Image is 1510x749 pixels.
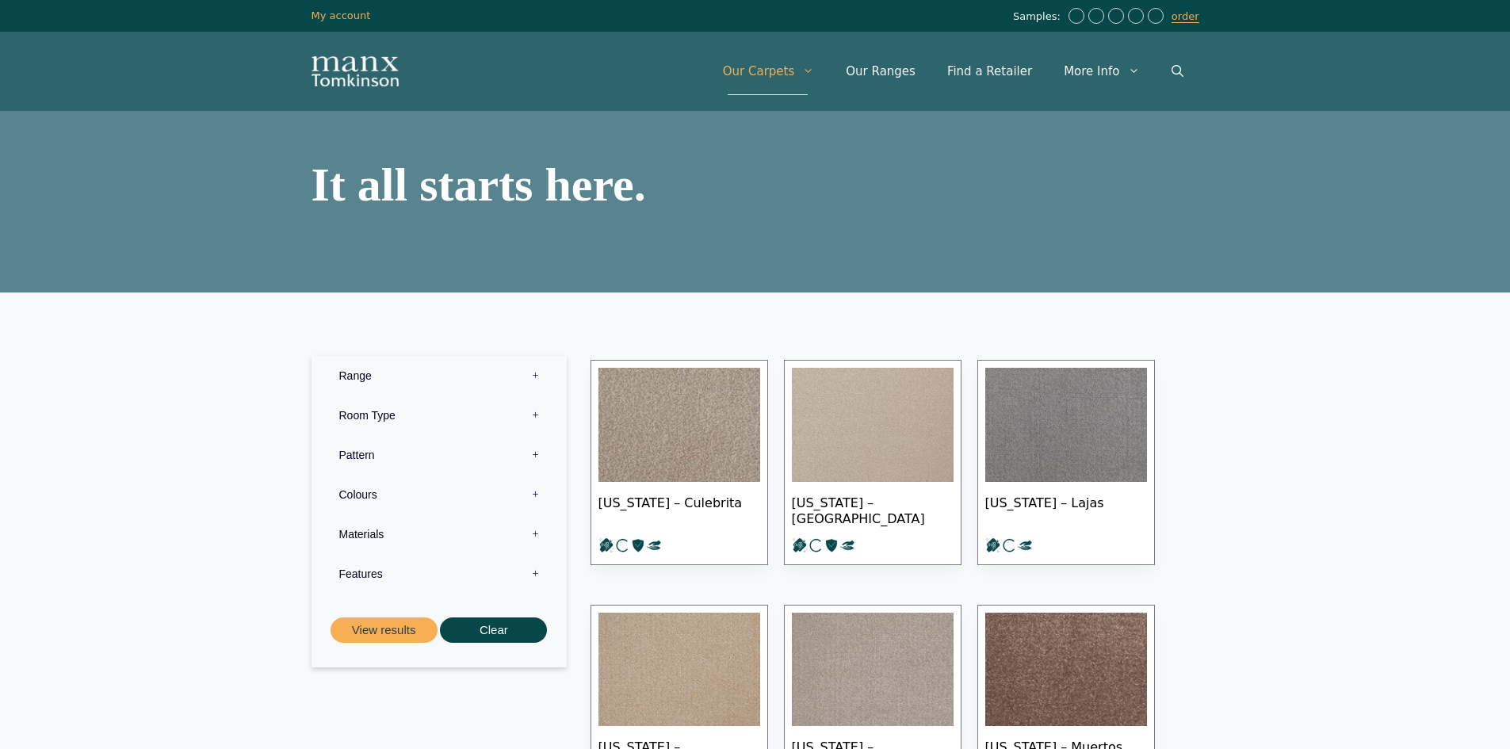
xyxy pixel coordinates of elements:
[312,56,399,86] img: Manx Tomkinson
[323,396,555,435] label: Room Type
[1048,48,1155,95] a: More Info
[312,10,371,21] a: My account
[1156,48,1199,95] a: Open Search Bar
[1013,10,1065,24] span: Samples:
[985,482,1147,537] span: [US_STATE] – Lajas
[792,482,954,537] span: [US_STATE] – [GEOGRAPHIC_DATA]
[830,48,931,95] a: Our Ranges
[1172,10,1199,23] a: order
[784,360,961,565] a: [US_STATE] – [GEOGRAPHIC_DATA]
[312,161,747,208] h1: It all starts here.
[707,48,831,95] a: Our Carpets
[323,435,555,475] label: Pattern
[323,514,555,554] label: Materials
[323,356,555,396] label: Range
[977,360,1155,565] a: [US_STATE] – Lajas
[931,48,1048,95] a: Find a Retailer
[323,475,555,514] label: Colours
[598,482,760,537] span: [US_STATE] – Culebrita
[707,48,1199,95] nav: Primary
[331,617,438,644] button: View results
[323,554,555,594] label: Features
[440,617,547,644] button: Clear
[591,360,768,565] a: [US_STATE] – Culebrita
